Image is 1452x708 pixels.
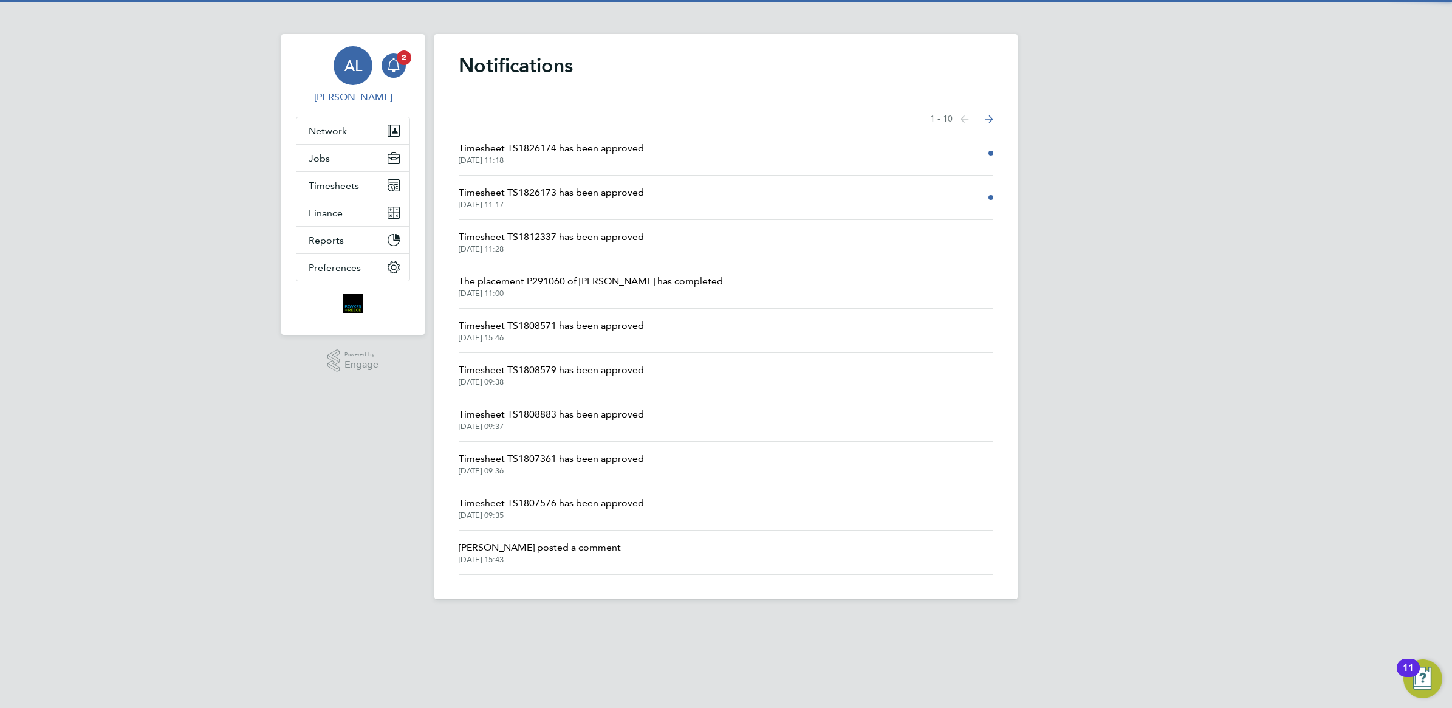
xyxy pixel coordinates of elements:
[459,540,621,565] a: [PERSON_NAME] posted a comment[DATE] 15:43
[459,510,644,520] span: [DATE] 09:35
[459,185,644,200] span: Timesheet TS1826173 has been approved
[459,230,644,254] a: Timesheet TS1812337 has been approved[DATE] 11:28
[309,207,343,219] span: Finance
[459,53,993,78] h1: Notifications
[459,318,644,333] span: Timesheet TS1808571 has been approved
[459,244,644,254] span: [DATE] 11:28
[296,90,410,105] span: Aaron Lockwood
[459,141,644,165] a: Timesheet TS1826174 has been approved[DATE] 11:18
[459,274,723,289] span: The placement P291060 of [PERSON_NAME] has completed
[459,363,644,387] a: Timesheet TS1808579 has been approved[DATE] 09:38
[397,50,411,65] span: 2
[459,230,644,244] span: Timesheet TS1812337 has been approved
[459,452,644,466] span: Timesheet TS1807361 has been approved
[296,117,409,144] button: Network
[309,235,344,246] span: Reports
[309,262,361,273] span: Preferences
[459,377,644,387] span: [DATE] 09:38
[459,318,644,343] a: Timesheet TS1808571 has been approved[DATE] 15:46
[459,496,644,510] span: Timesheet TS1807576 has been approved
[344,58,362,74] span: AL
[309,125,347,137] span: Network
[459,333,644,343] span: [DATE] 15:46
[459,452,644,476] a: Timesheet TS1807361 has been approved[DATE] 09:36
[1403,668,1414,684] div: 11
[459,407,644,431] a: Timesheet TS1808883 has been approved[DATE] 09:37
[459,422,644,431] span: [DATE] 09:37
[1403,659,1442,698] button: Open Resource Center, 11 new notifications
[459,200,644,210] span: [DATE] 11:17
[281,34,425,335] nav: Main navigation
[344,349,378,360] span: Powered by
[327,349,379,373] a: Powered byEngage
[343,294,363,313] img: bromak-logo-retina.png
[296,199,409,226] button: Finance
[459,289,723,298] span: [DATE] 11:00
[459,185,644,210] a: Timesheet TS1826173 has been approved[DATE] 11:17
[309,153,330,164] span: Jobs
[459,555,621,565] span: [DATE] 15:43
[296,172,409,199] button: Timesheets
[459,540,621,555] span: [PERSON_NAME] posted a comment
[459,274,723,298] a: The placement P291060 of [PERSON_NAME] has completed[DATE] 11:00
[296,145,409,171] button: Jobs
[296,294,410,313] a: Go to home page
[309,180,359,191] span: Timesheets
[459,156,644,165] span: [DATE] 11:18
[344,360,378,370] span: Engage
[459,363,644,377] span: Timesheet TS1808579 has been approved
[382,46,406,85] a: 2
[296,254,409,281] button: Preferences
[296,46,410,105] a: AL[PERSON_NAME]
[459,466,644,476] span: [DATE] 09:36
[296,227,409,253] button: Reports
[459,407,644,422] span: Timesheet TS1808883 has been approved
[930,113,953,125] span: 1 - 10
[930,107,993,131] nav: Select page of notifications list
[459,496,644,520] a: Timesheet TS1807576 has been approved[DATE] 09:35
[459,141,644,156] span: Timesheet TS1826174 has been approved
